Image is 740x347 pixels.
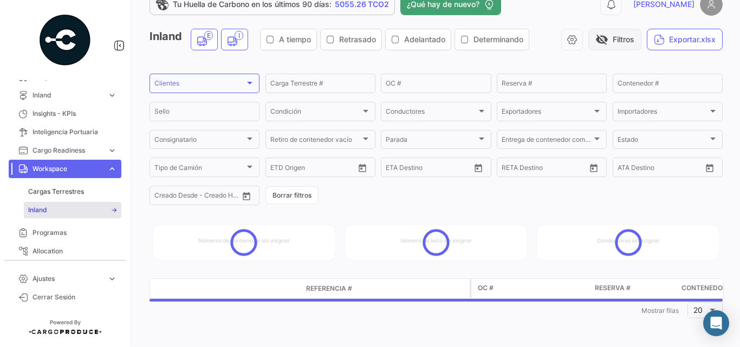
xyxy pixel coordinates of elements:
span: Workspace [33,164,103,174]
span: Condición [270,109,361,117]
span: Consignatario [154,138,245,145]
input: ATA Hasta [658,165,698,173]
span: Ajustes [33,274,103,284]
span: Inland [33,90,103,100]
datatable-header-cell: Referencia # [302,279,383,298]
input: ATA Desde [618,165,651,173]
button: Determinando [455,29,529,50]
span: Allocation [33,246,117,256]
span: Insights - KPIs [33,109,117,119]
a: Insights - KPIs [9,104,121,123]
span: 20 [693,305,703,315]
input: Creado Desde [154,193,191,201]
a: Inteligencia Portuaria [9,123,121,141]
span: Inland [28,205,47,215]
button: Open calendar [238,188,255,204]
div: Abrir Intercom Messenger [703,310,729,336]
span: Adelantado [404,34,445,45]
span: Determinando [473,34,523,45]
span: Estado [618,138,708,145]
input: Hasta [413,165,453,173]
datatable-header-cell: OC # [471,279,590,298]
span: I [235,31,243,40]
button: Borrar filtros [265,186,319,204]
span: Programas [33,228,117,238]
h3: Inland [150,29,533,50]
span: Cargo Readiness [33,146,103,155]
button: Retrasado [321,29,381,50]
span: Exportadores [502,109,592,117]
span: Importadores [618,109,708,117]
button: visibility_offFiltros [588,29,641,50]
datatable-header-cell: Reserva # [590,279,677,298]
a: Cargas Terrestres [24,184,121,200]
span: Cargas Terrestres [28,187,84,197]
span: Reserva # [595,283,631,293]
button: Open calendar [470,160,486,176]
span: expand_more [107,164,117,174]
button: InlandImporter [222,29,248,50]
span: E [204,31,213,40]
span: OC # [478,283,494,293]
a: Inland [24,202,121,218]
span: expand_more [107,146,117,155]
input: Creado Hasta [199,193,239,201]
span: Tipo de Camión [154,165,245,173]
span: Retrasado [339,34,376,45]
span: expand_more [107,90,117,100]
span: Entrega de contenedor completo [502,138,592,145]
span: Retiro de contenedor vacío [270,138,361,145]
span: Cerrar Sesión [33,292,117,302]
span: expand_more [107,274,117,284]
input: Desde [386,165,405,173]
span: Inteligencia Portuaria [33,127,117,137]
datatable-header-cell: Estado [199,284,302,293]
input: Hasta [297,165,337,173]
input: Desde [270,165,290,173]
input: Desde [502,165,521,173]
img: powered-by.png [38,13,92,67]
datatable-header-cell: Delay Status [383,284,470,293]
input: Hasta [529,165,569,173]
button: Open calendar [354,160,371,176]
span: Parada [386,138,476,145]
a: Allocation [9,242,121,260]
datatable-header-cell: Tipo de transporte [172,284,199,293]
button: Open calendar [586,160,602,176]
button: Open calendar [702,160,718,176]
button: A tiempo [261,29,316,50]
span: A tiempo [279,34,311,45]
span: Conductores [386,109,476,117]
span: Contenedor # [681,283,733,293]
span: Mostrar filas [641,306,679,315]
span: Clientes [154,81,245,89]
button: Adelantado [386,29,451,50]
button: InlandExporter [191,29,217,50]
a: Programas [9,224,121,242]
span: visibility_off [595,33,608,46]
button: Exportar.xlsx [647,29,723,50]
span: Referencia # [306,284,352,293]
